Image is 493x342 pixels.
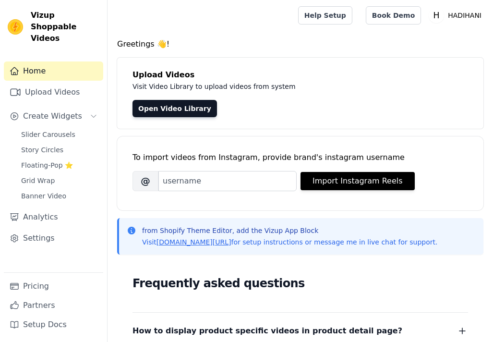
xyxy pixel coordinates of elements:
a: Partners [4,296,103,315]
span: How to display product specific videos in product detail page? [132,324,402,338]
p: HADIHANI [444,7,485,24]
span: Vizup Shoppable Videos [31,10,99,44]
a: Book Demo [366,6,421,24]
h4: Upload Videos [132,69,468,81]
a: Story Circles [15,143,103,157]
p: Visit Video Library to upload videos from system [132,81,468,92]
span: Slider Carousels [21,130,75,139]
button: Import Instagram Reels [301,172,415,190]
a: Upload Videos [4,83,103,102]
input: username [158,171,297,191]
a: Banner Video [15,189,103,203]
a: Help Setup [298,6,352,24]
p: from Shopify Theme Editor, add the Vizup App Block [142,226,437,235]
text: H [433,11,440,20]
a: Settings [4,229,103,248]
a: Home [4,61,103,81]
p: Visit for setup instructions or message me in live chat for support. [142,237,437,247]
a: Grid Wrap [15,174,103,187]
div: To import videos from Instagram, provide brand's instagram username [132,152,468,163]
h2: Frequently asked questions [132,274,468,293]
span: @ [132,171,158,191]
a: Analytics [4,208,103,227]
img: Vizup [8,19,23,35]
h4: Greetings 👋! [117,38,483,50]
a: [DOMAIN_NAME][URL] [156,238,231,246]
span: Story Circles [21,145,63,155]
span: Create Widgets [23,110,82,122]
span: Banner Video [21,191,66,201]
button: How to display product specific videos in product detail page? [132,324,468,338]
a: Setup Docs [4,315,103,334]
a: Open Video Library [132,100,217,117]
a: Slider Carousels [15,128,103,141]
a: Pricing [4,277,103,296]
span: Grid Wrap [21,176,55,185]
button: H HADIHANI [429,7,485,24]
button: Create Widgets [4,107,103,126]
a: Floating-Pop ⭐ [15,159,103,172]
span: Floating-Pop ⭐ [21,160,73,170]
